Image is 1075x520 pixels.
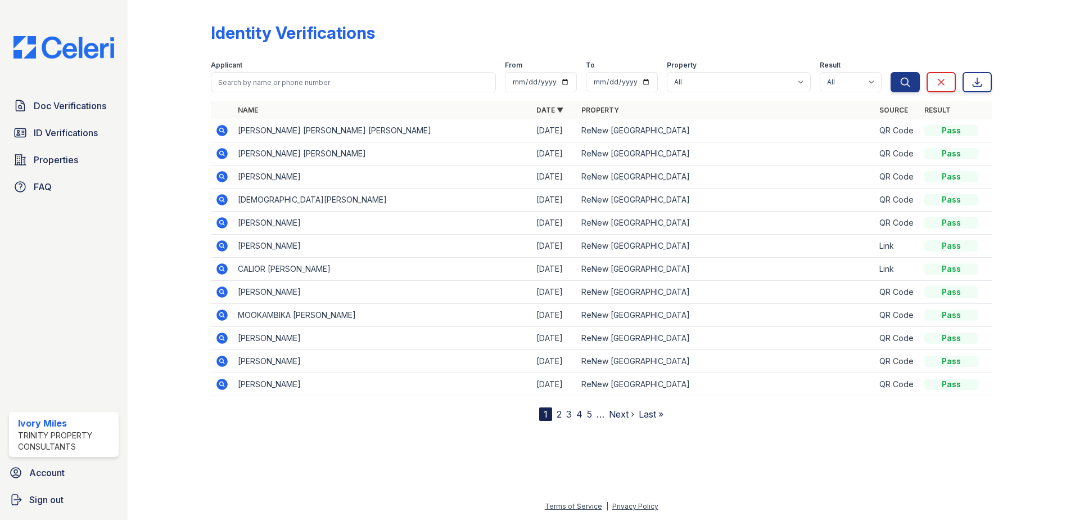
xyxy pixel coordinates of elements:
[924,263,978,275] div: Pass
[211,23,375,43] div: Identity Verifications
[29,493,64,506] span: Sign out
[539,407,552,421] div: 1
[532,189,577,212] td: [DATE]
[545,502,602,510] a: Terms of Service
[924,148,978,159] div: Pass
[924,217,978,228] div: Pass
[875,327,920,350] td: QR Code
[233,327,532,350] td: [PERSON_NAME]
[34,153,78,167] span: Properties
[4,488,123,511] a: Sign out
[4,36,123,59] img: CE_Logo_Blue-a8612792a0a2168367f1c8372b55b34899dd931a85d93a1a3d3e32e68fde9ad4.png
[577,235,875,258] td: ReNew [GEOGRAPHIC_DATA]
[875,119,920,142] td: QR Code
[532,165,577,189] td: [DATE]
[639,409,663,420] a: Last »
[9,95,119,117] a: Doc Verifications
[924,240,978,252] div: Pass
[577,189,875,212] td: ReNew [GEOGRAPHIC_DATA]
[597,407,604,421] span: …
[924,106,951,114] a: Result
[233,304,532,327] td: MOOKAMBIKA [PERSON_NAME]
[577,119,875,142] td: ReNew [GEOGRAPHIC_DATA]
[532,327,577,350] td: [DATE]
[586,61,595,70] label: To
[924,171,978,182] div: Pass
[532,373,577,396] td: [DATE]
[505,61,522,70] label: From
[924,286,978,298] div: Pass
[233,212,532,235] td: [PERSON_NAME]
[566,409,572,420] a: 3
[532,258,577,281] td: [DATE]
[233,373,532,396] td: [PERSON_NAME]
[924,333,978,344] div: Pass
[233,258,532,281] td: CALIOR [PERSON_NAME]
[532,235,577,258] td: [DATE]
[879,106,908,114] a: Source
[924,310,978,321] div: Pass
[875,212,920,235] td: QR Code
[924,125,978,136] div: Pass
[875,235,920,258] td: Link
[18,430,114,452] div: Trinity Property Consultants
[34,99,106,113] span: Doc Verifications
[587,409,592,420] a: 5
[820,61,841,70] label: Result
[532,281,577,304] td: [DATE]
[233,119,532,142] td: [PERSON_NAME] [PERSON_NAME] [PERSON_NAME]
[875,258,920,281] td: Link
[233,165,532,189] td: [PERSON_NAME]
[9,176,119,198] a: FAQ
[4,461,123,484] a: Account
[9,122,119,144] a: ID Verifications
[211,61,242,70] label: Applicant
[577,304,875,327] td: ReNew [GEOGRAPHIC_DATA]
[557,409,562,420] a: 2
[34,126,98,140] span: ID Verifications
[577,350,875,373] td: ReNew [GEOGRAPHIC_DATA]
[577,327,875,350] td: ReNew [GEOGRAPHIC_DATA]
[875,189,920,212] td: QR Code
[34,180,52,194] span: FAQ
[532,350,577,373] td: [DATE]
[875,373,920,396] td: QR Code
[577,165,875,189] td: ReNew [GEOGRAPHIC_DATA]
[577,212,875,235] td: ReNew [GEOGRAPHIC_DATA]
[609,409,634,420] a: Next ›
[875,281,920,304] td: QR Code
[18,416,114,430] div: Ivory Miles
[577,281,875,304] td: ReNew [GEOGRAPHIC_DATA]
[667,61,697,70] label: Property
[211,72,496,92] input: Search by name or phone number
[924,194,978,205] div: Pass
[536,106,563,114] a: Date ▼
[612,502,658,510] a: Privacy Policy
[576,409,582,420] a: 4
[606,502,608,510] div: |
[233,350,532,373] td: [PERSON_NAME]
[924,379,978,390] div: Pass
[233,189,532,212] td: [DEMOGRAPHIC_DATA][PERSON_NAME]
[577,258,875,281] td: ReNew [GEOGRAPHIC_DATA]
[532,212,577,235] td: [DATE]
[233,235,532,258] td: [PERSON_NAME]
[875,142,920,165] td: QR Code
[875,350,920,373] td: QR Code
[875,165,920,189] td: QR Code
[532,142,577,165] td: [DATE]
[532,119,577,142] td: [DATE]
[924,356,978,367] div: Pass
[233,142,532,165] td: [PERSON_NAME] [PERSON_NAME]
[581,106,619,114] a: Property
[9,149,119,171] a: Properties
[532,304,577,327] td: [DATE]
[875,304,920,327] td: QR Code
[577,373,875,396] td: ReNew [GEOGRAPHIC_DATA]
[577,142,875,165] td: ReNew [GEOGRAPHIC_DATA]
[233,281,532,304] td: [PERSON_NAME]
[29,466,65,479] span: Account
[238,106,258,114] a: Name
